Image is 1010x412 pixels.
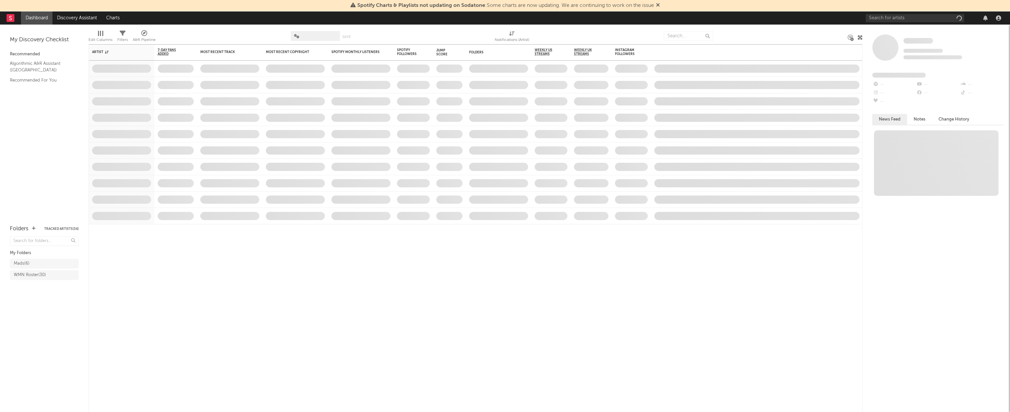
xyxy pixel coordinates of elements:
div: Spotify Monthly Listeners [331,50,381,54]
a: WMN Roster(30) [10,270,79,280]
div: Folders [469,50,518,54]
div: -- [960,89,1003,97]
input: Search... [664,31,713,41]
div: Instagram Followers [615,48,638,56]
span: 7-Day Fans Added [158,48,184,56]
div: -- [872,80,916,89]
span: Weekly UK Streams [574,48,599,56]
a: Discovery Assistant [52,11,102,25]
div: Recommended [10,50,79,58]
button: News Feed [872,114,907,125]
button: Notes [907,114,932,125]
div: My Discovery Checklist [10,36,79,44]
span: Fans Added by Platform [872,73,926,78]
div: WMN Roster ( 30 ) [14,271,46,279]
button: Tracked Artists(34) [44,227,79,231]
span: 0 fans last week [903,55,962,59]
input: Search for artists [866,14,964,22]
a: Recommended For You [10,77,72,84]
div: -- [916,80,960,89]
div: -- [872,97,916,106]
div: Notifications (Artist) [495,28,529,47]
div: Filters [117,36,128,44]
div: Folders [10,225,29,233]
div: -- [872,89,916,97]
div: Mads ( 6 ) [14,260,30,268]
a: Some Artist [903,38,933,44]
input: Search for folders... [10,236,79,246]
div: A&R Pipeline [133,36,156,44]
span: Tracking Since: [DATE] [903,49,943,53]
div: A&R Pipeline [133,28,156,47]
a: Mads(6) [10,259,79,269]
div: -- [916,89,960,97]
div: Jump Score [436,48,453,56]
div: Most Recent Copyright [266,50,315,54]
button: Change History [932,114,976,125]
div: Spotify Followers [397,48,420,56]
span: Spotify Charts & Playlists not updating on Sodatone [357,3,485,8]
span: Weekly US Streams [535,48,558,56]
div: Filters [117,28,128,47]
div: Edit Columns [89,36,112,44]
div: -- [960,80,1003,89]
span: : Some charts are now updating. We are continuing to work on the issue [357,3,654,8]
button: Save [342,35,351,39]
div: Artist [92,50,141,54]
a: Charts [102,11,124,25]
div: Notifications (Artist) [495,36,529,44]
div: My Folders [10,249,79,257]
span: Dismiss [656,3,660,8]
div: Most Recent Track [200,50,249,54]
div: Edit Columns [89,28,112,47]
a: Algorithmic A&R Assistant ([GEOGRAPHIC_DATA]) [10,60,72,73]
a: Dashboard [21,11,52,25]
